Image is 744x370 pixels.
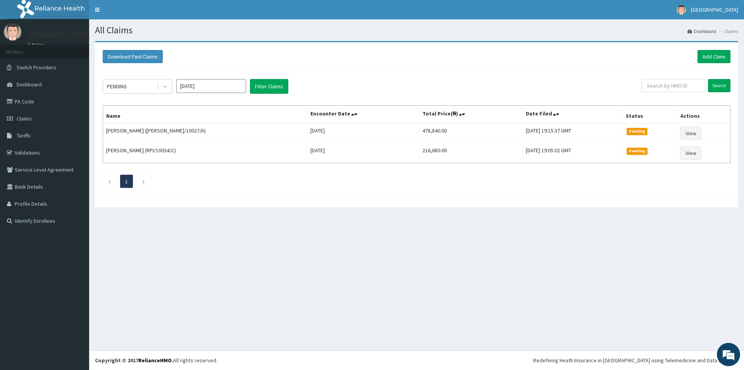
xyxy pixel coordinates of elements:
td: [PERSON_NAME] (RPI/10034/C) [103,143,307,163]
td: [DATE] [307,143,419,163]
td: 478,840.00 [419,123,522,143]
li: Claims [717,28,738,34]
a: Previous page [108,178,111,185]
div: PENDING [107,83,127,90]
input: Select Month and Year [176,79,246,93]
span: Tariffs [17,132,31,139]
th: Actions [677,106,730,124]
footer: All rights reserved. [89,350,744,370]
a: View [680,127,701,140]
button: Filter Claims [250,79,288,94]
span: [GEOGRAPHIC_DATA] [691,6,738,13]
td: [PERSON_NAME] ([PERSON_NAME]/10027/A) [103,123,307,143]
span: Switch Providers [17,64,56,71]
img: User Image [4,23,21,41]
div: Redefining Heath Insurance in [GEOGRAPHIC_DATA] using Telemedicine and Data Science! [533,356,738,364]
th: Status [622,106,677,124]
a: Add Claim [697,50,730,63]
th: Total Price(₦) [419,106,522,124]
th: Name [103,106,307,124]
input: Search [708,79,730,92]
td: 216,680.00 [419,143,522,163]
a: Dashboard [687,28,716,34]
img: User Image [677,5,686,15]
button: Download Paid Claims [103,50,163,63]
a: Online [27,42,46,48]
a: RelianceHMO [138,357,172,364]
span: Dashboard [17,81,42,88]
strong: Copyright © 2017 . [95,357,173,364]
span: Pending [627,148,648,155]
a: View [680,146,701,160]
span: Claims [17,115,32,122]
span: Pending [627,128,648,135]
h1: All Claims [95,25,738,35]
th: Date Filed [523,106,623,124]
a: Next page [142,178,145,185]
td: [DATE] [307,123,419,143]
a: Page 1 is your current page [125,178,128,185]
th: Encounter Date [307,106,419,124]
p: [GEOGRAPHIC_DATA] [27,31,91,38]
input: Search by HMO ID [642,79,705,92]
td: [DATE] 19:05:02 GMT [523,143,623,163]
td: [DATE] 19:15:37 GMT [523,123,623,143]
